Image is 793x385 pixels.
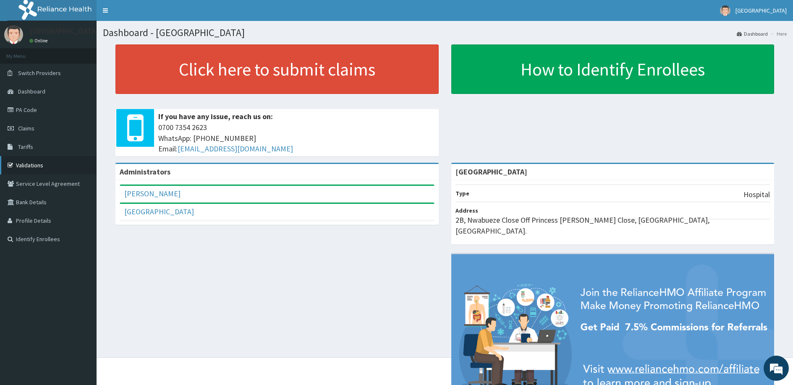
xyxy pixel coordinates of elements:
img: d_794563401_company_1708531726252_794563401 [16,42,34,63]
strong: [GEOGRAPHIC_DATA] [455,167,527,177]
div: Chat with us now [44,47,141,58]
span: Claims [18,125,34,132]
textarea: Type your message and hit 'Enter' [4,229,160,258]
span: 0700 7354 2623 WhatsApp: [PHONE_NUMBER] Email: [158,122,434,154]
span: [GEOGRAPHIC_DATA] [735,7,787,14]
span: Switch Providers [18,69,61,77]
b: Administrators [120,167,170,177]
a: How to Identify Enrollees [451,44,775,94]
a: Online [29,38,50,44]
a: Click here to submit claims [115,44,439,94]
span: We're online! [49,106,116,190]
img: User Image [720,5,730,16]
a: Dashboard [737,30,768,37]
div: Minimize live chat window [138,4,158,24]
b: Type [455,190,469,197]
span: Dashboard [18,88,45,95]
p: [GEOGRAPHIC_DATA] [29,27,99,35]
img: User Image [4,25,23,44]
li: Here [769,30,787,37]
a: [PERSON_NAME] [124,189,181,198]
b: Address [455,207,478,214]
span: Tariffs [18,143,33,151]
h1: Dashboard - [GEOGRAPHIC_DATA] [103,27,787,38]
a: [GEOGRAPHIC_DATA] [124,207,194,216]
p: 2B, Nwabueze Close Off Princess [PERSON_NAME] Close, [GEOGRAPHIC_DATA], [GEOGRAPHIC_DATA]. [455,215,770,236]
a: [EMAIL_ADDRESS][DOMAIN_NAME] [178,144,293,153]
b: If you have any issue, reach us on: [158,112,273,121]
p: Hospital [743,189,770,200]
